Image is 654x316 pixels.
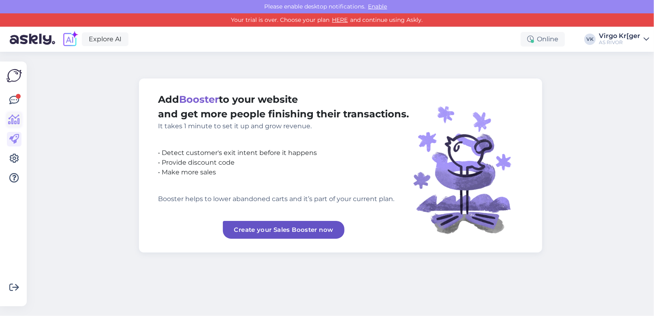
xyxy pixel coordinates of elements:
div: Booster helps to lower abandoned carts and it’s part of your current plan. [158,194,409,204]
div: • Detect customer's exit intent before it happens [158,148,409,158]
div: • Provide discount code [158,158,409,168]
span: Enable [366,3,390,10]
span: Booster [180,93,219,105]
div: • Make more sales [158,168,409,177]
div: Virgo Kr[ger [599,33,640,39]
div: Add to your website and get more people finishing their transactions. [158,92,409,131]
a: Create your Sales Booster now [223,221,345,239]
a: Explore AI [82,32,128,46]
img: explore-ai [62,31,79,48]
div: VK [584,34,596,45]
div: AS RIVOR [599,39,640,46]
img: illustration [409,92,523,239]
div: Online [521,32,565,47]
a: HERE [330,16,351,23]
a: Virgo Kr[gerAS RIVOR [599,33,649,46]
img: Askly Logo [6,68,22,83]
div: It takes 1 minute to set it up and grow revenue. [158,121,409,131]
